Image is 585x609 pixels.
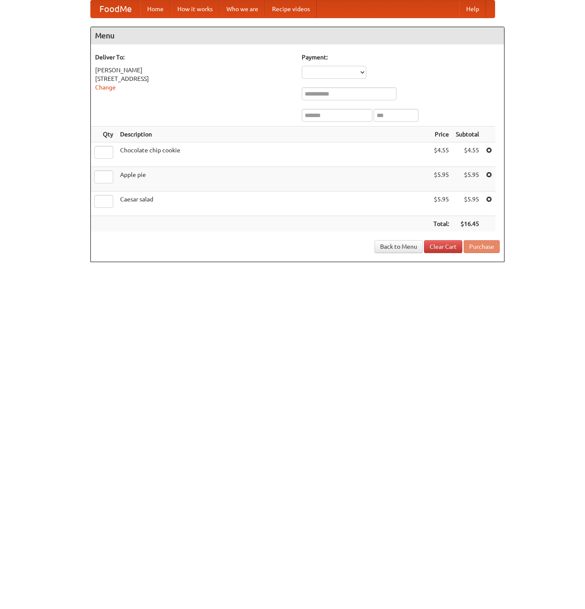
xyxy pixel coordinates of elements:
[452,192,483,216] td: $5.95
[140,0,170,18] a: Home
[452,127,483,142] th: Subtotal
[95,66,293,74] div: [PERSON_NAME]
[452,142,483,167] td: $4.55
[375,240,423,253] a: Back to Menu
[265,0,317,18] a: Recipe videos
[459,0,486,18] a: Help
[91,0,140,18] a: FoodMe
[95,53,293,62] h5: Deliver To:
[91,127,117,142] th: Qty
[95,84,116,91] a: Change
[430,192,452,216] td: $5.95
[117,167,430,192] td: Apple pie
[117,127,430,142] th: Description
[220,0,265,18] a: Who we are
[430,167,452,192] td: $5.95
[117,142,430,167] td: Chocolate chip cookie
[430,142,452,167] td: $4.55
[91,27,504,44] h4: Menu
[117,192,430,216] td: Caesar salad
[464,240,500,253] button: Purchase
[424,240,462,253] a: Clear Cart
[452,167,483,192] td: $5.95
[452,216,483,232] th: $16.45
[95,74,293,83] div: [STREET_ADDRESS]
[302,53,500,62] h5: Payment:
[170,0,220,18] a: How it works
[430,216,452,232] th: Total:
[430,127,452,142] th: Price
